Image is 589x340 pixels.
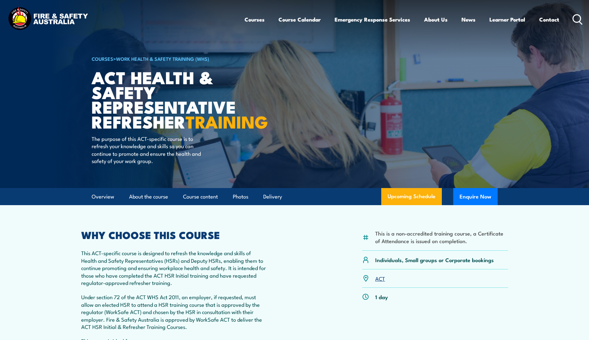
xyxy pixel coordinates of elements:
[81,230,266,239] h2: WHY CHOOSE THIS COURSE
[186,108,268,134] strong: TRAINING
[81,249,266,286] p: This ACT-specific course is designed to refresh the knowledge and skills of Health and Safety Rep...
[461,11,475,28] a: News
[129,188,168,205] a: About the course
[116,55,209,62] a: Work Health & Safety Training (WHS)
[489,11,525,28] a: Learner Portal
[81,293,266,330] p: Under section 72 of the ACT WHS Act 2011, an employer, if requested, must allow an elected HSR to...
[245,11,265,28] a: Courses
[233,188,248,205] a: Photos
[375,274,385,282] a: ACT
[183,188,218,205] a: Course content
[375,293,388,300] p: 1 day
[92,135,207,165] p: The purpose of this ACT-specific course is to refresh your knowledge and skills so you can contin...
[381,188,442,205] a: Upcoming Schedule
[375,230,508,244] li: This is a non-accredited training course, a Certificate of Attendance is issued on completion.
[375,256,494,263] p: Individuals, Small groups or Corporate bookings
[278,11,321,28] a: Course Calendar
[263,188,282,205] a: Delivery
[424,11,448,28] a: About Us
[539,11,559,28] a: Contact
[92,55,248,62] h6: >
[453,188,498,205] button: Enquire Now
[92,70,248,129] h1: ACT Health & Safety Representative Refresher
[92,55,113,62] a: COURSES
[92,188,114,205] a: Overview
[335,11,410,28] a: Emergency Response Services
